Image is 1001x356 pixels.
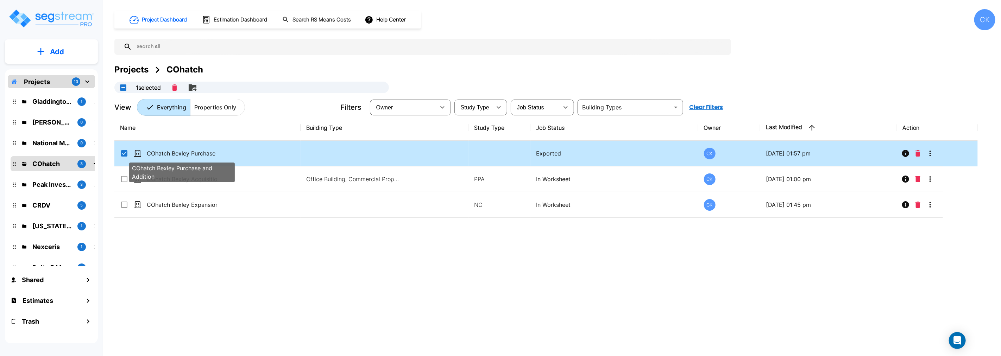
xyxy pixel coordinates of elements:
[899,146,913,160] button: Info
[194,103,236,112] p: Properties Only
[32,97,72,106] p: Gladdington Companies
[923,146,937,160] button: More-Options
[147,201,217,209] p: COhatch Bexley Expansion
[704,199,716,211] div: CK
[371,97,435,117] div: Select
[81,119,83,125] p: 0
[199,12,271,27] button: Estimation Dashboard
[32,180,72,189] p: Peak Investments
[157,103,186,112] p: Everything
[766,175,891,183] p: [DATE] 01:00 pm
[32,159,72,169] p: COhatch
[913,172,923,186] button: Delete
[456,97,492,117] div: Select
[32,117,72,127] p: Sam Koon
[214,16,267,24] h1: Estimation Dashboard
[32,201,72,210] p: CRDV
[190,99,245,116] button: Properties Only
[81,161,83,167] p: 3
[32,221,72,231] p: Ohio Vision Care
[8,8,94,28] img: Logo
[536,175,692,183] p: In Worksheet
[116,81,130,95] button: UnSelectAll
[136,83,161,92] p: 1 selected
[292,16,351,24] h1: Search RS Means Costs
[137,99,190,116] button: Everything
[461,104,489,110] span: Study Type
[687,100,726,114] button: Clear Filters
[132,39,728,55] input: Search All
[897,115,978,141] th: Action
[340,102,361,113] p: Filters
[32,263,72,272] p: Delta 5 Management
[74,79,78,85] p: 13
[5,42,98,62] button: Add
[142,16,187,24] h1: Project Dashboard
[671,102,681,112] button: Open
[512,97,559,117] div: Select
[899,172,913,186] button: Info
[923,198,937,212] button: More-Options
[474,201,525,209] p: NC
[114,115,301,141] th: Name
[376,104,393,110] span: Owner
[50,46,64,57] p: Add
[760,115,897,141] th: Last Modified
[81,244,83,250] p: 1
[306,175,401,183] p: Office Building, Commercial Property Site
[81,265,83,271] p: 1
[468,115,530,141] th: Study Type
[580,102,669,112] input: Building Types
[766,201,891,209] p: [DATE] 01:45 pm
[949,332,966,349] div: Open Intercom Messenger
[913,146,923,160] button: Delete
[81,223,83,229] p: 1
[114,63,149,76] div: Projects
[974,9,995,30] div: CK
[704,173,716,185] div: CK
[22,275,44,285] h1: Shared
[137,99,245,116] div: Platform
[530,115,698,141] th: Job Status
[704,148,716,159] div: CK
[81,182,83,187] p: 3
[766,149,891,158] p: [DATE] 01:57 pm
[127,12,191,27] button: Project Dashboard
[81,202,83,208] p: 5
[147,149,217,158] p: COhatch Bexley Purchase and Addition
[923,172,937,186] button: More-Options
[536,149,692,158] p: Exported
[169,82,180,94] button: Delete
[24,77,50,87] p: Projects
[185,81,200,95] button: Move
[32,138,72,148] p: National Machinery
[81,98,83,104] p: 1
[913,198,923,212] button: Delete
[132,164,232,181] p: COhatch Bexley Purchase and Addition
[23,296,53,305] h1: Estimates
[698,115,760,141] th: Owner
[32,242,72,252] p: Nexceris
[536,201,692,209] p: In Worksheet
[899,198,913,212] button: Info
[279,13,355,27] button: Search RS Means Costs
[517,104,544,110] span: Job Status
[474,175,525,183] p: PPA
[166,63,203,76] div: COhatch
[363,13,409,26] button: Help Center
[81,140,83,146] p: 0
[114,102,131,113] p: View
[301,115,468,141] th: Building Type
[22,317,39,326] h1: Trash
